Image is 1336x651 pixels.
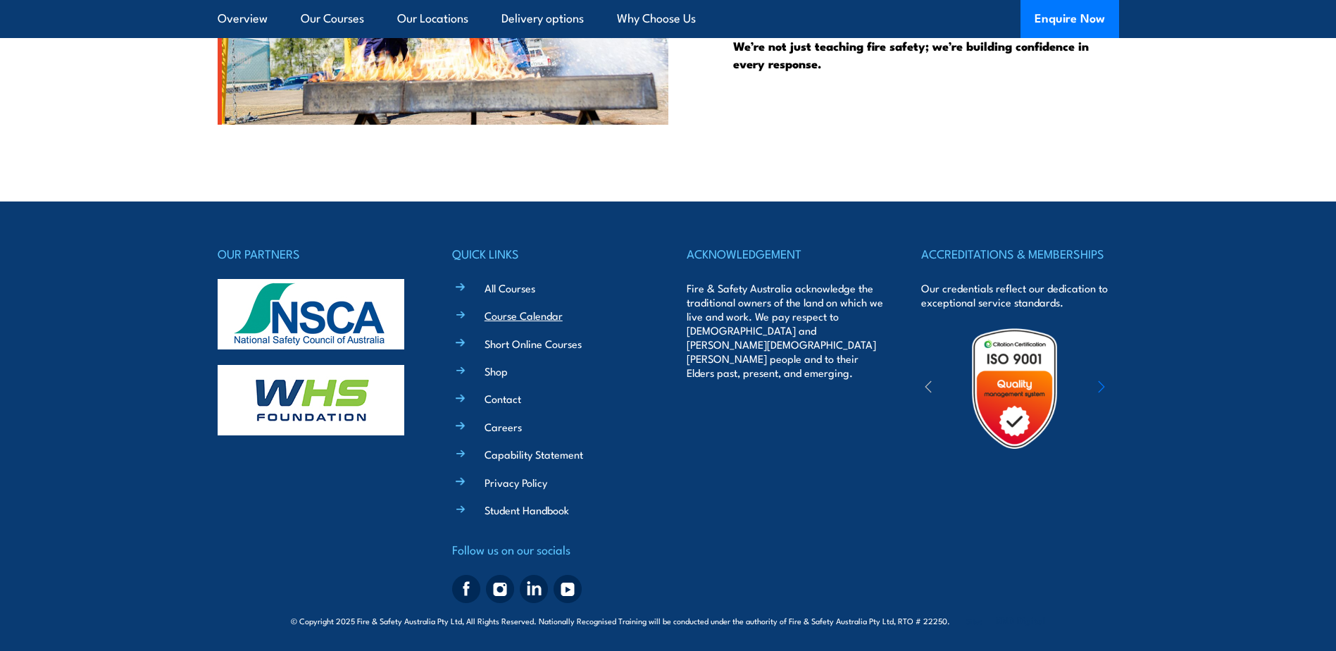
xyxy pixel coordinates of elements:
[996,613,1045,627] a: KND Digital
[921,281,1118,309] p: Our credentials reflect our dedication to exceptional service standards.
[218,244,415,263] h4: OUR PARTNERS
[953,327,1076,450] img: Untitled design (19)
[485,475,547,490] a: Privacy Policy
[733,37,1089,72] strong: We’re not just teaching fire safety; we’re building confidence in every response.
[687,244,884,263] h4: ACKNOWLEDGEMENT
[291,614,1045,627] span: © Copyright 2025 Fire & Safety Australia Pty Ltd, All Rights Reserved. Nationally Recognised Trai...
[452,540,649,559] h4: Follow us on our socials
[218,365,404,435] img: whs-logo-footer
[966,615,1045,626] span: Site:
[485,502,569,517] a: Student Handbook
[485,308,563,323] a: Course Calendar
[485,280,535,295] a: All Courses
[485,447,583,461] a: Capability Statement
[921,244,1118,263] h4: ACCREDITATIONS & MEMBERSHIPS
[485,336,582,351] a: Short Online Courses
[1077,364,1199,413] img: ewpa-logo
[485,419,522,434] a: Careers
[452,244,649,263] h4: QUICK LINKS
[218,279,404,349] img: nsca-logo-footer
[485,364,508,378] a: Shop
[485,391,521,406] a: Contact
[687,281,884,380] p: Fire & Safety Australia acknowledge the traditional owners of the land on which we live and work....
